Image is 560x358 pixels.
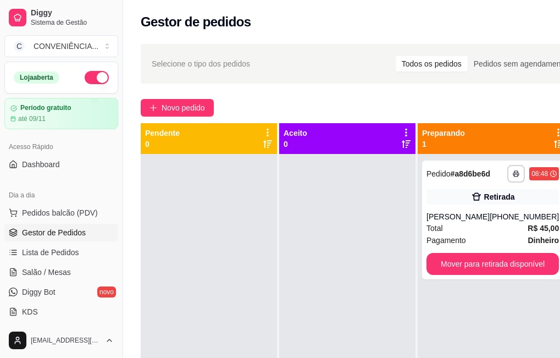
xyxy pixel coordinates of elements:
span: [EMAIL_ADDRESS][DOMAIN_NAME] [31,336,101,345]
p: 1 [422,139,465,150]
p: Aceito [284,128,307,139]
p: Pendente [145,128,180,139]
a: Dashboard [4,156,118,173]
span: Pedido [426,169,451,178]
h2: Gestor de pedidos [141,13,251,31]
div: Acesso Rápido [4,138,118,156]
a: Salão / Mesas [4,263,118,281]
a: DiggySistema de Gestão [4,4,118,31]
button: Select a team [4,35,118,57]
button: [EMAIL_ADDRESS][DOMAIN_NAME] [4,327,118,354]
div: CONVENIÊNCIA ... [34,41,98,52]
span: Diggy [31,8,114,18]
button: Novo pedido [141,99,214,117]
div: Retirada [484,191,515,202]
article: até 09/11 [18,114,46,123]
span: Lista de Pedidos [22,247,79,258]
article: Período gratuito [20,104,71,112]
button: Pedidos balcão (PDV) [4,204,118,222]
span: C [14,41,25,52]
span: Sistema de Gestão [31,18,114,27]
a: Diggy Botnovo [4,283,118,301]
span: Total [426,222,443,234]
p: 0 [145,139,180,150]
strong: R$ 45,00 [528,224,559,233]
div: [PERSON_NAME] [426,211,490,222]
span: Gestor de Pedidos [22,227,86,238]
div: [PHONE_NUMBER] [490,211,559,222]
div: Loja aberta [14,71,59,84]
span: Pedidos balcão (PDV) [22,207,98,218]
div: Todos os pedidos [396,56,468,71]
button: Alterar Status [85,71,109,84]
a: Gestor de Pedidos [4,224,118,241]
span: Selecione o tipo dos pedidos [152,58,250,70]
span: Pagamento [426,234,466,246]
div: 08:48 [531,169,548,178]
p: Preparando [422,128,465,139]
p: 0 [284,139,307,150]
span: Salão / Mesas [22,267,71,278]
a: KDS [4,303,118,321]
strong: Dinheiro [528,236,559,245]
span: KDS [22,306,38,317]
span: Dashboard [22,159,60,170]
a: Período gratuitoaté 09/11 [4,98,118,129]
button: Mover para retirada disponível [426,253,559,275]
span: Novo pedido [162,102,205,114]
span: Diggy Bot [22,287,56,298]
strong: # a8d6be6d [451,169,490,178]
span: plus [149,104,157,112]
a: Lista de Pedidos [4,244,118,261]
div: Dia a dia [4,186,118,204]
